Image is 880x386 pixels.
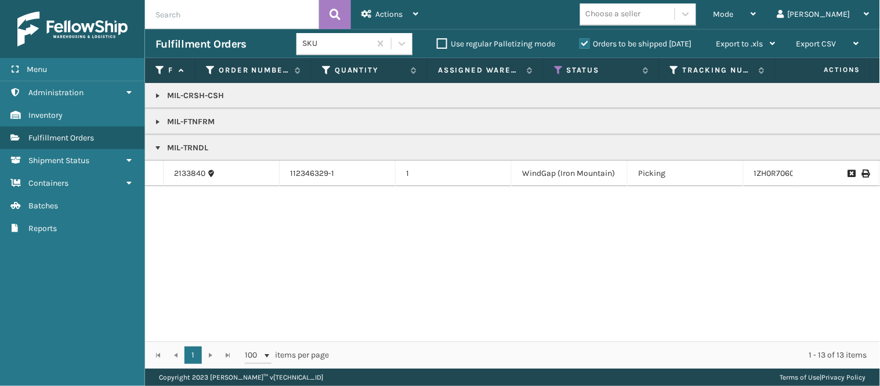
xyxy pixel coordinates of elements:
[28,156,89,165] span: Shipment Status
[245,347,329,364] span: items per page
[437,39,555,49] label: Use regular Palletizing mode
[438,65,521,75] label: Assigned Warehouse
[396,161,512,186] td: 1
[580,39,692,49] label: Orders to be shipped [DATE]
[28,88,84,98] span: Administration
[754,168,835,178] a: 1ZH0R7060304854162
[28,133,94,143] span: Fulfillment Orders
[787,60,868,80] span: Actions
[28,178,68,188] span: Containers
[683,65,753,75] label: Tracking Number
[280,161,396,186] td: 112346329-1
[174,168,205,179] a: 2133840
[780,369,866,386] div: |
[27,64,47,74] span: Menu
[796,39,836,49] span: Export CSV
[155,37,246,51] h3: Fulfillment Orders
[822,373,866,381] a: Privacy Policy
[184,347,202,364] a: 1
[17,12,128,46] img: logo
[375,9,403,19] span: Actions
[28,110,63,120] span: Inventory
[716,39,763,49] span: Export to .xls
[335,65,405,75] label: Quantity
[848,169,855,178] i: Request to Be Cancelled
[346,349,867,361] div: 1 - 13 of 13 items
[28,223,57,233] span: Reports
[512,161,628,186] td: WindGap (Iron Mountain)
[168,65,173,75] label: Fulfillment Order Id
[628,161,744,186] td: Picking
[567,65,637,75] label: Status
[586,8,641,20] div: Choose a seller
[862,169,869,178] i: Print Label
[714,9,734,19] span: Mode
[780,373,820,381] a: Terms of Use
[219,65,289,75] label: Order Number
[302,38,371,50] div: SKU
[159,369,323,386] p: Copyright 2023 [PERSON_NAME]™ v [TECHNICAL_ID]
[245,349,262,361] span: 100
[28,201,58,211] span: Batches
